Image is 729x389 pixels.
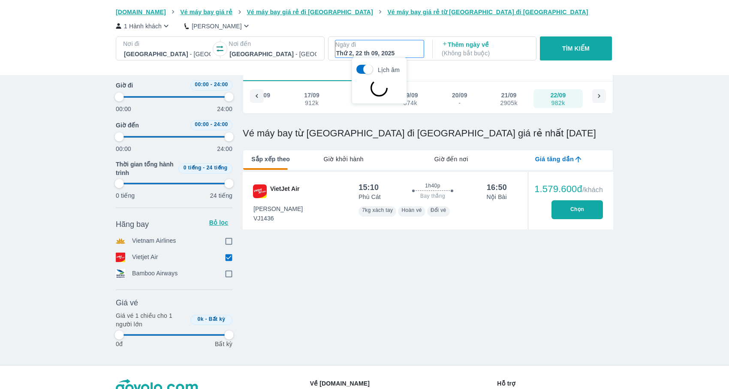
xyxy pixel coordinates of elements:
[270,184,299,198] span: VietJet Air
[184,21,251,30] button: [PERSON_NAME]
[211,81,212,87] span: -
[116,21,171,30] button: 1 Hành khách
[198,316,204,322] span: 0k
[116,298,138,308] span: Giá vé
[324,155,364,163] span: Giờ khởi hành
[551,200,603,219] button: Chọn
[487,182,507,193] div: 16:50
[209,316,226,322] span: Bất kỳ
[582,186,603,193] span: /khách
[205,216,232,229] button: Bỏ lọc
[124,22,162,30] p: 1 Hành khách
[214,121,228,127] span: 24:00
[562,44,590,53] p: TÌM KIẾM
[116,340,123,348] p: 0đ
[211,121,212,127] span: -
[358,193,381,201] p: Phù Cát
[210,191,232,200] p: 24 tiếng
[203,165,205,171] span: -
[251,155,290,163] span: Sắp xếp theo
[452,91,467,100] div: 20/09
[497,379,613,388] p: Hỗ trợ
[403,91,418,100] div: 19/09
[132,253,158,262] p: Vietjet Air
[253,214,303,223] span: VJ1436
[116,121,139,130] span: Giờ đến
[304,100,319,106] div: 912k
[195,121,209,127] span: 00:00
[551,100,566,106] div: 982k
[207,165,228,171] span: 24 tiếng
[425,182,440,189] span: 1h40p
[247,9,373,15] span: Vé máy bay giá rẻ đi [GEOGRAPHIC_DATA]
[501,91,517,100] div: 21/09
[208,218,229,227] p: Bỏ lọc
[403,100,418,106] div: 874k
[362,207,393,213] span: 7kg xách tay
[116,105,131,113] p: 00:00
[116,9,166,15] span: [DOMAIN_NAME]
[116,160,175,177] span: Thời gian tổng hành trình
[116,81,133,90] span: Giờ đi
[217,145,232,153] p: 24:00
[139,89,468,108] div: scrollable day and price
[434,155,468,163] span: Giờ đến nơi
[378,66,400,74] p: Lịch âm
[116,145,131,153] p: 00:00
[243,127,613,139] h1: Vé máy bay từ [GEOGRAPHIC_DATA] đi [GEOGRAPHIC_DATA] giá rẻ nhất [DATE]
[253,184,267,198] img: VJ
[132,236,176,246] p: Vietnam Airlines
[229,39,317,48] p: Nơi đến
[442,49,528,57] p: ( Không bắt buộc )
[290,150,613,168] div: lab API tabs example
[535,155,574,163] span: Giá tăng dần
[534,184,603,194] div: 1.579.600đ
[387,9,588,15] span: Vé máy bay giá rẻ từ [GEOGRAPHIC_DATA] đi [GEOGRAPHIC_DATA]
[214,81,228,87] span: 24:00
[215,340,232,348] p: Bất kỳ
[431,207,446,213] span: Đổi vé
[116,191,135,200] p: 0 tiếng
[180,9,232,15] span: Vé máy bay giá rẻ
[217,105,232,113] p: 24:00
[192,22,242,30] p: [PERSON_NAME]
[310,379,386,388] p: Về [DOMAIN_NAME]
[452,100,467,106] div: -
[358,182,379,193] div: 15:10
[540,36,612,60] button: TÌM KIẾM
[253,205,303,213] span: [PERSON_NAME]
[132,269,178,278] p: Bamboo Airways
[336,49,423,57] div: Thứ 2, 22 th 09, 2025
[401,207,422,213] span: Hoàn vé
[205,316,207,322] span: -
[500,100,517,106] div: 2905k
[551,91,566,100] div: 22/09
[195,81,209,87] span: 00:00
[486,193,506,201] p: Nội Bài
[116,8,613,16] nav: breadcrumb
[335,40,424,49] p: Ngày đi
[304,91,319,100] div: 17/09
[116,219,149,229] span: Hãng bay
[116,311,187,329] p: Giá vé 1 chiều cho 1 người lớn
[123,39,211,48] p: Nơi đi
[184,165,202,171] span: 0 tiếng
[442,40,528,57] p: Thêm ngày về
